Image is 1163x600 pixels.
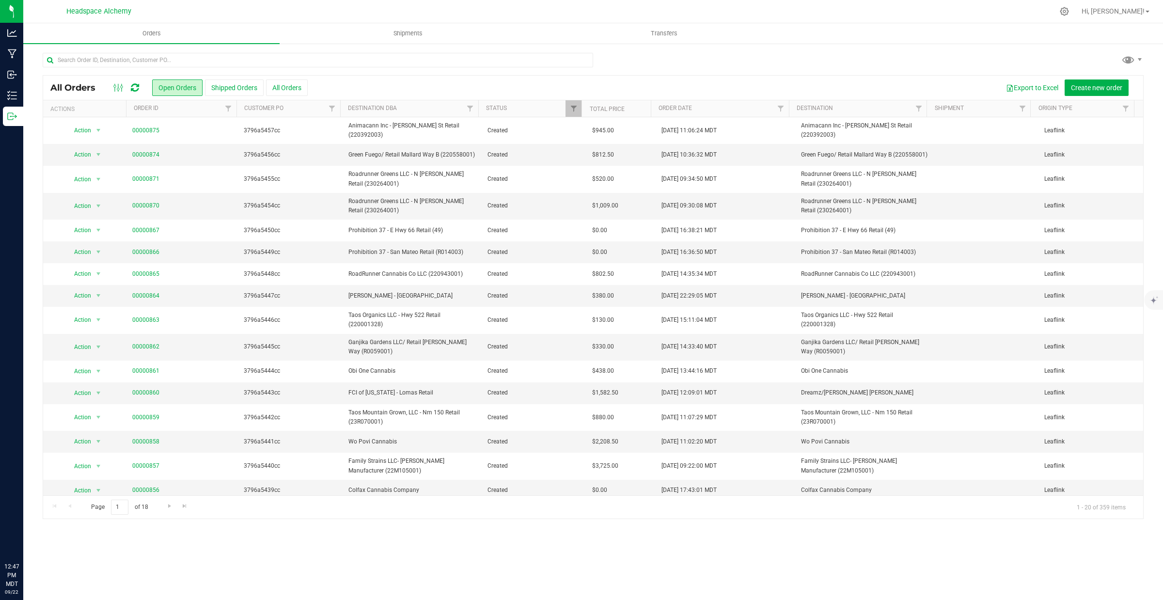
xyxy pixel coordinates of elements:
[801,366,928,376] span: Obi One Cannabis
[132,291,159,300] a: 00000864
[801,197,928,215] span: Roadrunner Greens LLC - N [PERSON_NAME] Retail (230264001)
[92,364,104,378] span: select
[7,111,17,121] inline-svg: Outbound
[65,313,92,327] span: Action
[661,486,717,495] span: [DATE] 17:43:01 MDT
[661,316,717,325] span: [DATE] 15:11:04 MDT
[132,366,159,376] a: 00000861
[132,126,159,135] a: 00000875
[348,197,476,215] span: Roadrunner Greens LLC - N [PERSON_NAME] Retail (230264001)
[65,173,92,186] span: Action
[536,23,792,44] a: Transfers
[487,413,581,422] span: Created
[348,291,476,300] span: [PERSON_NAME] - [GEOGRAPHIC_DATA]
[111,500,128,515] input: 1
[487,366,581,376] span: Created
[486,105,507,111] a: Status
[134,105,158,111] a: Order ID
[280,23,536,44] a: Shipments
[50,106,122,112] div: Actions
[244,201,337,210] span: 3796a5454cc
[92,148,104,161] span: select
[801,170,928,188] span: Roadrunner Greens LLC - N [PERSON_NAME] Retail (230264001)
[1044,366,1137,376] span: Leaflink
[1044,291,1137,300] span: Leaflink
[661,342,717,351] span: [DATE] 14:33:40 MDT
[348,486,476,495] span: Colfax Cannabis Company
[801,269,928,279] span: RoadRunner Cannabis Co LLC (220943001)
[244,174,337,184] span: 3796a5455cc
[590,106,625,112] a: Total Price
[132,248,159,257] a: 00000866
[244,226,337,235] span: 3796a5450cc
[801,121,928,140] span: Animacann Inc - [PERSON_NAME] St Retail (220392003)
[801,291,928,300] span: [PERSON_NAME] - [GEOGRAPHIC_DATA]
[661,126,717,135] span: [DATE] 11:06:24 MDT
[92,267,104,281] span: select
[4,562,19,588] p: 12:47 PM MDT
[92,173,104,186] span: select
[592,437,618,446] span: $2,208.50
[1038,105,1072,111] a: Origin Type
[132,269,159,279] a: 00000865
[132,486,159,495] a: 00000856
[132,437,159,446] a: 00000858
[1044,316,1137,325] span: Leaflink
[1058,7,1070,16] div: Manage settings
[1044,201,1137,210] span: Leaflink
[348,388,476,397] span: FCI of [US_STATE] - Lomas Retail
[92,223,104,237] span: select
[92,435,104,448] span: select
[178,500,192,513] a: Go to the last page
[487,316,581,325] span: Created
[65,267,92,281] span: Action
[348,311,476,329] span: Taos Organics LLC - Hwy 522 Retail (220001328)
[935,105,964,111] a: Shipment
[132,316,159,325] a: 00000863
[92,484,104,497] span: select
[92,124,104,137] span: select
[487,226,581,235] span: Created
[66,7,131,16] span: Headspace Alchemy
[661,269,717,279] span: [DATE] 14:35:34 MDT
[1044,388,1137,397] span: Leaflink
[1044,342,1137,351] span: Leaflink
[220,100,236,117] a: Filter
[10,522,39,552] iframe: Resource center
[801,388,928,397] span: Dreamz/[PERSON_NAME] [PERSON_NAME]
[65,435,92,448] span: Action
[92,340,104,354] span: select
[487,269,581,279] span: Created
[348,226,476,235] span: Prohibition 37 - E Hwy 66 Retail (49)
[92,411,104,424] span: select
[4,588,19,596] p: 09/22
[801,226,928,235] span: Prohibition 37 - E Hwy 66 Retail (49)
[911,100,927,117] a: Filter
[1044,413,1137,422] span: Leaflink
[592,413,614,422] span: $880.00
[132,461,159,471] a: 00000857
[1044,226,1137,235] span: Leaflink
[348,408,476,426] span: Taos Mountain Grown, LLC - Nm 150 Retail (23R070001)
[65,340,92,354] span: Action
[1044,174,1137,184] span: Leaflink
[50,82,105,93] span: All Orders
[638,29,691,38] span: Transfers
[661,437,717,446] span: [DATE] 11:02:20 MDT
[487,201,581,210] span: Created
[244,388,337,397] span: 3796a5443cc
[348,269,476,279] span: RoadRunner Cannabis Co LLC (220943001)
[162,500,176,513] a: Go to the next page
[487,291,581,300] span: Created
[65,411,92,424] span: Action
[348,121,476,140] span: Animacann Inc - [PERSON_NAME] St Retail (220392003)
[244,248,337,257] span: 3796a5449cc
[592,342,614,351] span: $330.00
[65,364,92,378] span: Action
[592,126,614,135] span: $945.00
[487,248,581,257] span: Created
[1044,150,1137,159] span: Leaflink
[661,461,717,471] span: [DATE] 09:22:00 MDT
[83,500,156,515] span: Page of 18
[132,201,159,210] a: 00000870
